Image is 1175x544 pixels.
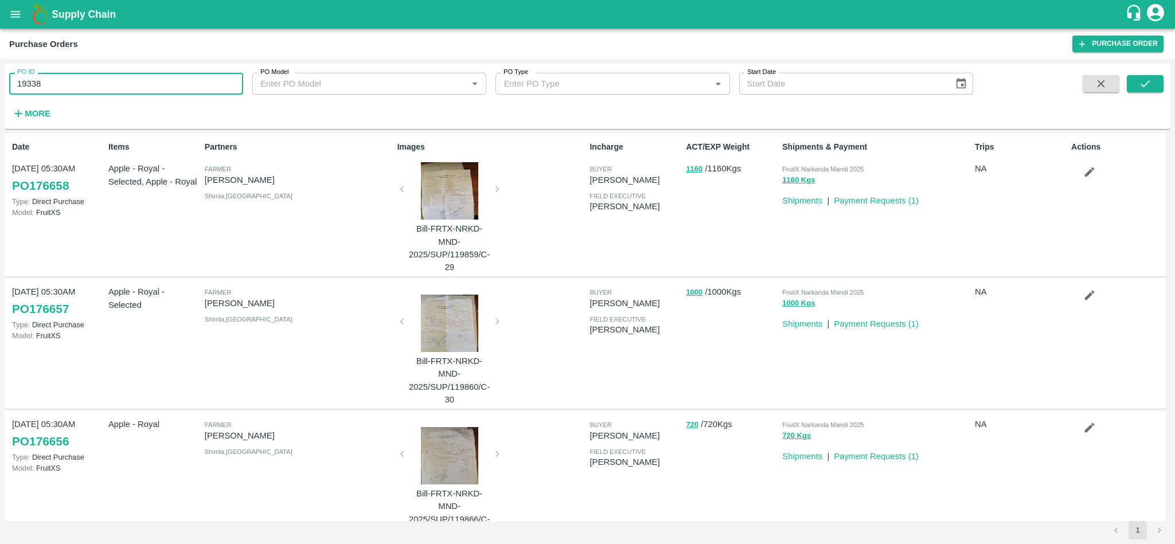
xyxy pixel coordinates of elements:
[590,316,646,323] span: field executive
[686,162,778,175] p: / 1160 Kgs
[686,418,698,432] button: 720
[205,297,393,310] p: [PERSON_NAME]
[12,207,104,218] p: FruitXS
[590,429,681,442] p: [PERSON_NAME]
[108,141,200,153] p: Items
[590,448,646,455] span: field executive
[1105,521,1170,539] nav: pagination navigation
[822,190,829,207] div: |
[12,320,30,329] span: Type:
[12,431,69,452] a: PO176656
[590,193,646,199] span: field executive
[782,196,822,205] a: Shipments
[9,37,78,52] div: Purchase Orders
[975,141,1067,153] p: Trips
[950,73,972,95] button: Choose date
[108,162,200,188] p: Apple - Royal - Selected, Apple - Royal
[2,1,29,28] button: open drawer
[407,487,493,538] p: Bill-FRTX-NRKD-MND-2025/SUP/119866/C-33
[1125,4,1145,25] div: customer-support
[590,297,681,310] p: [PERSON_NAME]
[12,319,104,330] p: Direct Purchase
[686,141,778,153] p: ACT/EXP Weight
[407,222,493,273] p: Bill-FRTX-NRKD-MND-2025/SUP/119859/C-29
[834,319,919,328] a: Payment Requests (1)
[205,289,231,296] span: Farmer
[590,141,681,153] p: Incharge
[467,76,482,91] button: Open
[9,73,243,95] input: Enter PO ID
[12,162,104,175] p: [DATE] 05:30AM
[12,418,104,430] p: [DATE] 05:30AM
[12,197,30,206] span: Type:
[782,289,864,296] span: FruitX Narkanda Mandi 2025
[834,196,919,205] a: Payment Requests (1)
[205,421,231,428] span: Farmer
[256,76,464,91] input: Enter PO Model
[29,3,52,26] img: logo
[590,166,611,173] span: buyer
[205,193,292,199] span: Shimla , [GEOGRAPHIC_DATA]
[782,319,822,328] a: Shipments
[12,285,104,298] p: [DATE] 05:30AM
[205,141,393,153] p: Partners
[407,355,493,406] p: Bill-FRTX-NRKD-MND-2025/SUP/119860/C-30
[108,285,200,311] p: Apple - Royal - Selected
[52,6,1125,22] a: Supply Chain
[12,453,30,461] span: Type:
[590,323,681,336] p: [PERSON_NAME]
[25,109,50,118] strong: More
[590,421,611,428] span: buyer
[747,68,776,77] label: Start Date
[822,313,829,330] div: |
[975,162,1067,175] p: NA
[12,141,104,153] p: Date
[782,429,811,443] button: 720 Kgs
[1072,36,1164,52] a: Purchase Order
[590,456,681,468] p: [PERSON_NAME]
[975,285,1067,298] p: NA
[108,418,200,430] p: Apple - Royal
[822,445,829,463] div: |
[12,208,34,217] span: Model:
[397,141,585,153] p: Images
[590,174,681,186] p: [PERSON_NAME]
[782,297,815,310] button: 1000 Kgs
[12,464,34,472] span: Model:
[782,141,970,153] p: Shipments & Payment
[590,289,611,296] span: buyer
[590,200,681,213] p: [PERSON_NAME]
[686,286,702,299] button: 1000
[205,448,292,455] span: Shimla , [GEOGRAPHIC_DATA]
[205,429,393,442] p: [PERSON_NAME]
[834,452,919,461] a: Payment Requests (1)
[12,463,104,473] p: FruitXS
[782,452,822,461] a: Shipments
[260,68,289,77] label: PO Model
[12,331,34,340] span: Model:
[12,299,69,319] a: PO176657
[503,68,528,77] label: PO Type
[739,73,946,95] input: Start Date
[686,285,778,299] p: / 1000 Kgs
[782,174,815,187] button: 1160 Kgs
[1071,141,1163,153] p: Actions
[12,330,104,341] p: FruitXS
[12,452,104,463] p: Direct Purchase
[17,68,34,77] label: PO ID
[12,175,69,196] a: PO176658
[205,174,393,186] p: [PERSON_NAME]
[975,418,1067,430] p: NA
[1129,521,1147,539] button: page 1
[205,166,231,173] span: Farmer
[711,76,725,91] button: Open
[686,418,778,431] p: / 720 Kgs
[686,163,702,176] button: 1160
[52,9,116,20] b: Supply Chain
[12,196,104,207] p: Direct Purchase
[1145,2,1166,26] div: account of current user
[205,316,292,323] span: Shimla , [GEOGRAPHIC_DATA]
[782,166,864,173] span: FruitX Narkanda Mandi 2025
[9,104,53,123] button: More
[499,76,707,91] input: Enter PO Type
